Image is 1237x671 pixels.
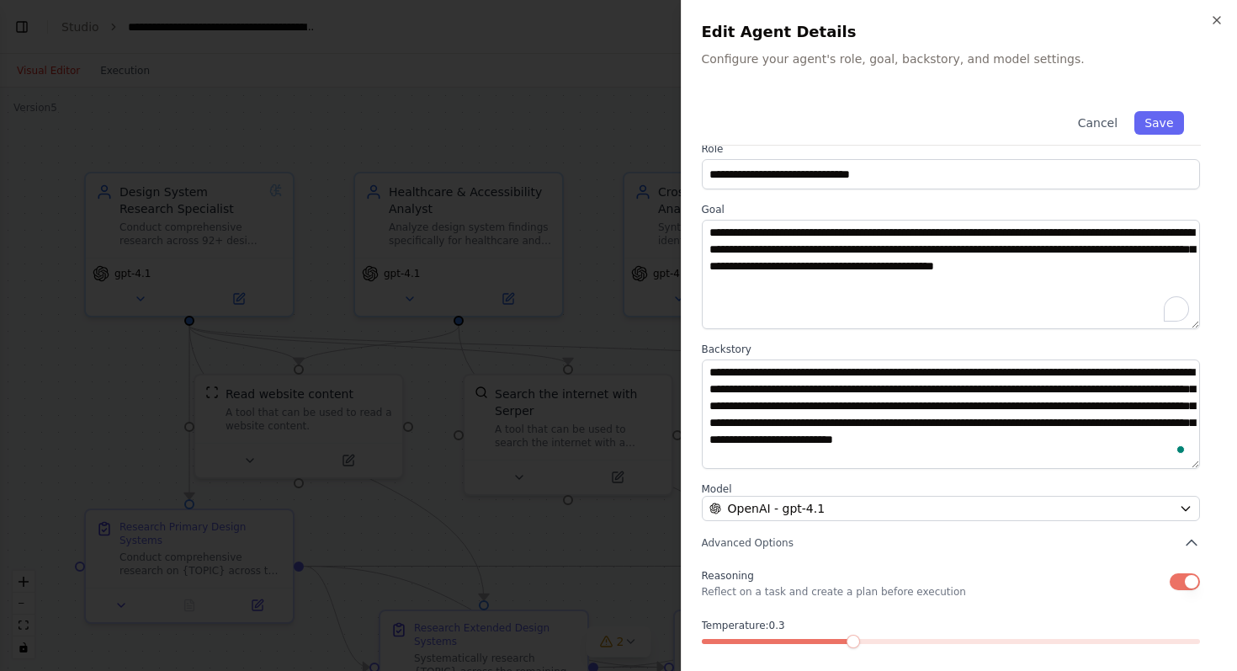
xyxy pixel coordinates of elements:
[702,496,1201,521] button: OpenAI - gpt-4.1
[702,203,1201,216] label: Goal
[702,536,794,550] span: Advanced Options
[702,343,1201,356] label: Backstory
[702,20,1218,44] h2: Edit Agent Details
[1134,111,1183,135] button: Save
[702,142,1201,156] label: Role
[702,570,754,582] span: Reasoning
[702,359,1201,469] textarea: To enrich screen reader interactions, please activate Accessibility in Grammarly extension settings
[702,220,1201,329] textarea: To enrich screen reader interactions, please activate Accessibility in Grammarly extension settings
[702,585,966,599] p: Reflect on a task and create a plan before execution
[702,482,1201,496] label: Model
[702,535,1201,551] button: Advanced Options
[702,51,1218,67] p: Configure your agent's role, goal, backstory, and model settings.
[728,500,826,517] span: OpenAI - gpt-4.1
[1067,111,1127,135] button: Cancel
[702,619,785,632] span: Temperature: 0.3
